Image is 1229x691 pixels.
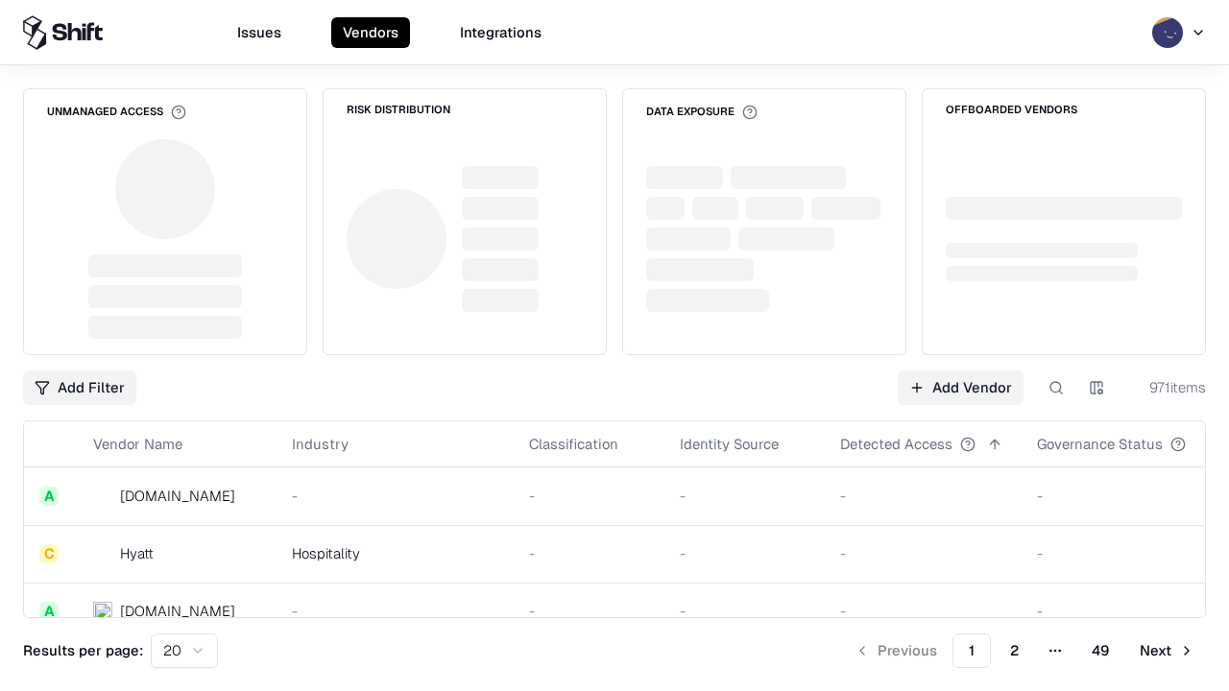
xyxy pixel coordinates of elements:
div: Offboarded Vendors [946,105,1077,115]
button: Issues [226,17,293,48]
div: - [292,601,498,621]
div: C [39,544,59,563]
div: A [39,487,59,506]
button: Vendors [331,17,410,48]
div: [DOMAIN_NAME] [120,601,235,621]
div: Detected Access [840,434,952,454]
div: A [39,602,59,621]
div: [DOMAIN_NAME] [120,486,235,506]
img: primesec.co.il [93,602,112,621]
div: - [529,543,649,563]
div: Classification [529,434,618,454]
div: - [680,543,809,563]
button: Add Filter [23,370,136,405]
img: Hyatt [93,544,112,563]
p: Results per page: [23,640,143,660]
div: - [529,486,649,506]
div: - [840,601,1006,621]
div: - [840,543,1006,563]
button: 1 [952,633,991,668]
div: - [680,601,809,621]
div: - [1037,486,1217,506]
div: - [680,486,809,506]
div: - [292,486,498,506]
div: - [1037,601,1217,621]
div: Hyatt [120,543,154,563]
button: 2 [995,633,1034,668]
button: 49 [1076,633,1124,668]
div: Risk Distribution [347,105,450,115]
div: Vendor Name [93,434,182,454]
div: - [1037,543,1217,563]
img: intrado.com [93,487,112,506]
div: Unmanaged Access [47,105,186,120]
div: - [840,486,1006,506]
div: 971 items [1129,377,1206,397]
div: Governance Status [1037,434,1163,454]
button: Integrations [448,17,553,48]
div: Hospitality [292,543,498,563]
div: Identity Source [680,434,779,454]
a: Add Vendor [898,370,1024,405]
nav: pagination [843,633,1206,668]
div: Industry [292,434,349,454]
div: - [529,601,649,621]
div: Data Exposure [646,105,758,120]
button: Next [1128,633,1206,668]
